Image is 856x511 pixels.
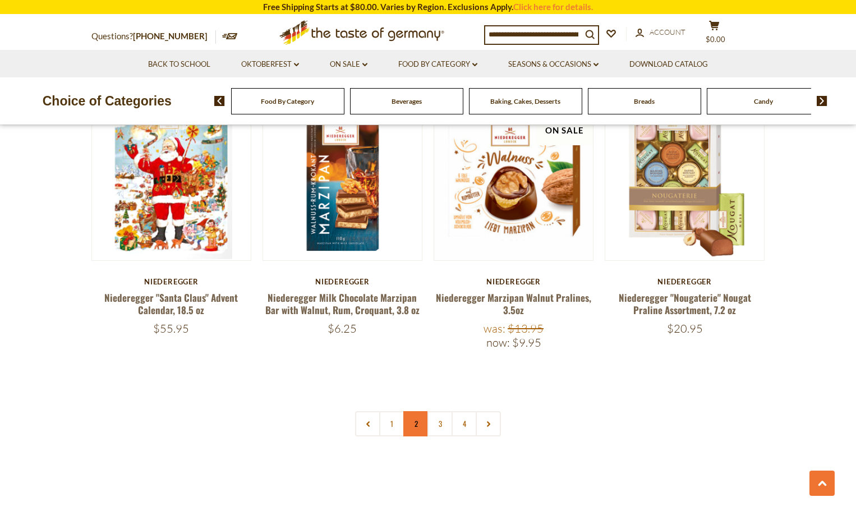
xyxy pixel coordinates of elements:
span: $13.95 [508,321,544,335]
img: Niederegger [263,102,422,260]
a: [PHONE_NUMBER] [133,31,208,41]
a: Food By Category [261,97,314,105]
div: Niederegger [605,277,765,286]
img: Niederegger [605,102,764,260]
p: Questions? [91,29,216,44]
a: 1 [379,411,404,436]
a: Niederegger Marzipan Walnut Pralines, 3.5oz [436,291,591,316]
a: Click here for details. [513,2,593,12]
a: Breads [634,97,655,105]
a: Account [636,26,685,39]
span: $0.00 [706,35,725,44]
img: previous arrow [214,96,225,106]
button: $0.00 [697,20,731,48]
a: Beverages [392,97,422,105]
a: Seasons & Occasions [508,58,599,71]
a: Back to School [148,58,210,71]
a: 2 [403,411,429,436]
a: Baking, Cakes, Desserts [490,97,560,105]
a: Niederegger "Santa Claus" Advent Calendar, 18.5 oz [104,291,238,316]
span: Account [650,27,685,36]
a: Download Catalog [629,58,708,71]
div: Niederegger [91,277,251,286]
span: $9.95 [512,335,541,349]
label: Now: [486,335,510,349]
div: Niederegger [434,277,593,286]
a: Candy [754,97,773,105]
a: 3 [427,411,453,436]
a: Oktoberfest [241,58,299,71]
a: 4 [452,411,477,436]
img: Niederegger [92,102,251,260]
a: Niederegger Milk Chocolate Marzipan Bar with Walnut, Rum, Croquant, 3.8 oz [265,291,420,316]
img: next arrow [817,96,827,106]
label: Was: [484,321,505,335]
a: Food By Category [398,58,477,71]
span: $6.25 [328,321,357,335]
span: $20.95 [667,321,703,335]
a: Niederegger "Nougaterie" Nougat Praline Assortment, 7.2 oz [619,291,751,316]
a: On Sale [330,58,367,71]
img: Niederegger [434,102,593,260]
span: $55.95 [153,321,189,335]
div: Niederegger [263,277,422,286]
